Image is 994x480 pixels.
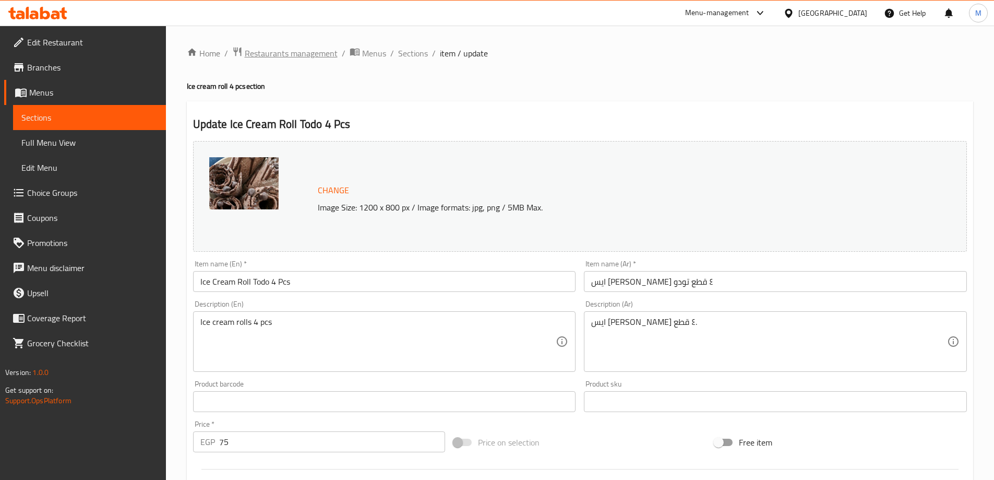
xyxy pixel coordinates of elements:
[187,46,973,60] nav: breadcrumb
[193,271,576,292] input: Enter name En
[27,212,158,224] span: Coupons
[27,287,158,299] span: Upsell
[478,436,540,449] span: Price on selection
[4,280,166,306] a: Upsell
[5,366,31,379] span: Version:
[4,80,166,105] a: Menus
[27,36,158,49] span: Edit Restaurant
[342,47,345,60] li: /
[21,111,158,124] span: Sections
[350,46,386,60] a: Menus
[21,161,158,174] span: Edit Menu
[314,201,870,214] p: Image Size: 1200 x 800 px / Image formats: jpg, png / 5MB Max.
[209,157,279,209] img: mmw_638906443249241288
[4,30,166,55] a: Edit Restaurant
[975,7,981,19] span: M
[27,337,158,349] span: Grocery Checklist
[32,366,49,379] span: 1.0.0
[224,47,228,60] li: /
[245,47,338,60] span: Restaurants management
[232,46,338,60] a: Restaurants management
[219,431,446,452] input: Please enter price
[13,155,166,180] a: Edit Menu
[200,317,556,367] textarea: Ice cream rolls 4 pcs
[193,391,576,412] input: Please enter product barcode
[4,205,166,230] a: Coupons
[4,331,166,356] a: Grocery Checklist
[739,436,772,449] span: Free item
[584,271,967,292] input: Enter name Ar
[187,81,973,91] h4: Ice cream roll 4 pc section
[27,61,158,74] span: Branches
[27,237,158,249] span: Promotions
[362,47,386,60] span: Menus
[4,55,166,80] a: Branches
[27,262,158,274] span: Menu disclaimer
[318,183,349,198] span: Change
[4,180,166,205] a: Choice Groups
[27,312,158,324] span: Coverage Report
[193,116,967,132] h2: Update Ice Cream Roll Todo 4 Pcs
[440,47,488,60] span: item / update
[390,47,394,60] li: /
[29,86,158,99] span: Menus
[21,136,158,149] span: Full Menu View
[4,255,166,280] a: Menu disclaimer
[432,47,436,60] li: /
[591,317,947,367] textarea: ايس [PERSON_NAME] ٤ قطع.
[398,47,428,60] a: Sections
[4,230,166,255] a: Promotions
[187,47,220,60] a: Home
[5,383,53,397] span: Get support on:
[584,391,967,412] input: Please enter product sku
[200,436,215,448] p: EGP
[13,105,166,130] a: Sections
[5,394,71,407] a: Support.OpsPlatform
[4,306,166,331] a: Coverage Report
[314,180,353,201] button: Change
[798,7,867,19] div: [GEOGRAPHIC_DATA]
[27,186,158,199] span: Choice Groups
[13,130,166,155] a: Full Menu View
[685,7,749,19] div: Menu-management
